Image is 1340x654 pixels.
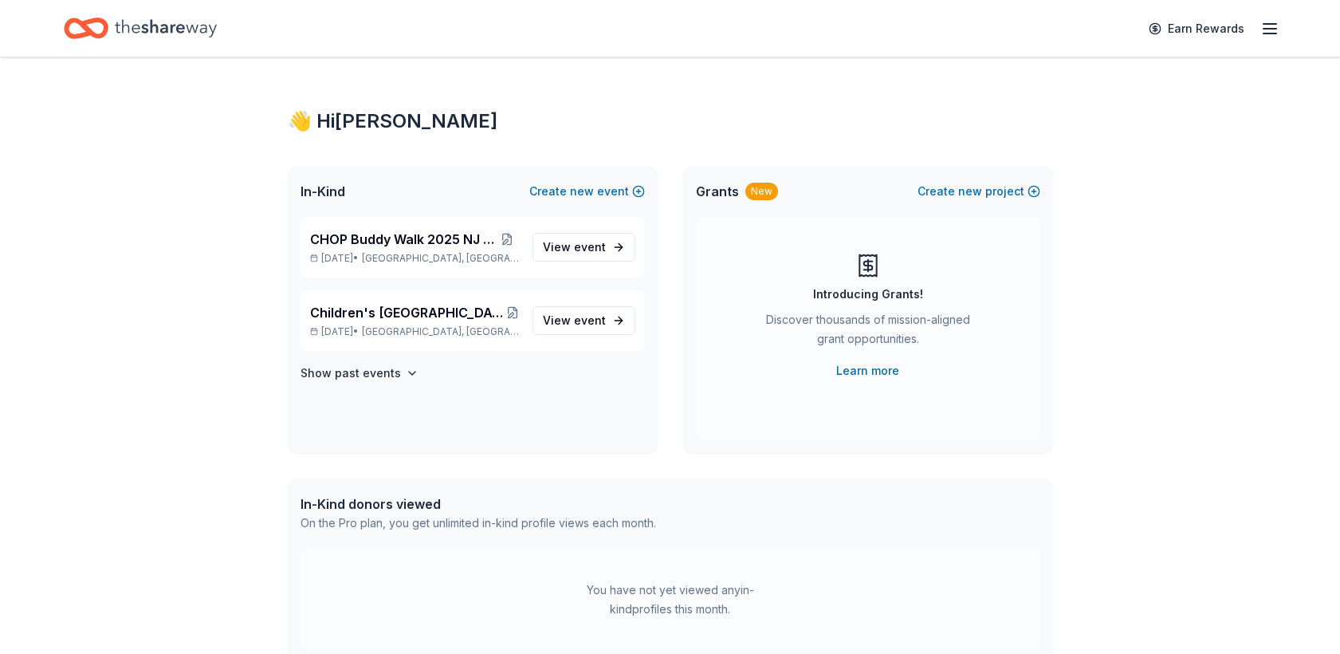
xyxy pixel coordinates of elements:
[745,183,778,200] div: New
[532,233,635,262] a: View event
[532,306,635,335] a: View event
[836,361,899,380] a: Learn more
[570,182,594,201] span: new
[543,311,606,330] span: View
[301,494,656,514] div: In-Kind donors viewed
[310,303,506,322] span: Children's [GEOGRAPHIC_DATA] (CHOP) Buddy Walk and Family Fun Day
[918,182,1040,201] button: Createnewproject
[288,108,1053,134] div: 👋 Hi [PERSON_NAME]
[310,252,520,265] p: [DATE] •
[813,285,923,304] div: Introducing Grants!
[310,325,520,338] p: [DATE] •
[574,240,606,254] span: event
[543,238,606,257] span: View
[958,182,982,201] span: new
[301,364,419,383] button: Show past events
[574,313,606,327] span: event
[301,514,656,533] div: On the Pro plan, you get unlimited in-kind profile views each month.
[696,182,739,201] span: Grants
[571,581,770,619] div: You have not yet viewed any in-kind profiles this month.
[1139,14,1254,43] a: Earn Rewards
[529,182,645,201] button: Createnewevent
[310,230,495,249] span: CHOP Buddy Walk 2025 NJ Donations
[64,10,217,47] a: Home
[362,252,519,265] span: [GEOGRAPHIC_DATA], [GEOGRAPHIC_DATA]
[760,310,977,355] div: Discover thousands of mission-aligned grant opportunities.
[362,325,519,338] span: [GEOGRAPHIC_DATA], [GEOGRAPHIC_DATA]
[301,364,401,383] h4: Show past events
[301,182,345,201] span: In-Kind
